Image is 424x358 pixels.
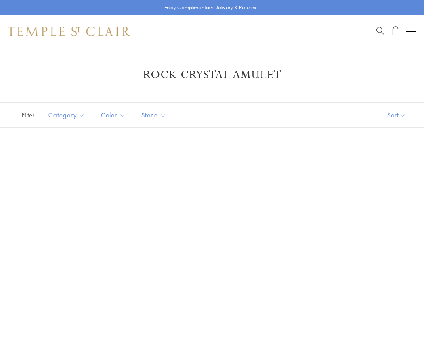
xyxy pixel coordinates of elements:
[44,110,91,120] span: Category
[42,106,91,124] button: Category
[164,4,256,12] p: Enjoy Complimentary Delivery & Returns
[135,106,172,124] button: Stone
[95,106,131,124] button: Color
[406,27,416,36] button: Open navigation
[8,27,130,36] img: Temple St. Clair
[137,110,172,120] span: Stone
[392,26,399,36] a: Open Shopping Bag
[97,110,131,120] span: Color
[20,68,404,82] h1: Rock Crystal Amulet
[369,103,424,127] button: Show sort by
[376,26,385,36] a: Search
